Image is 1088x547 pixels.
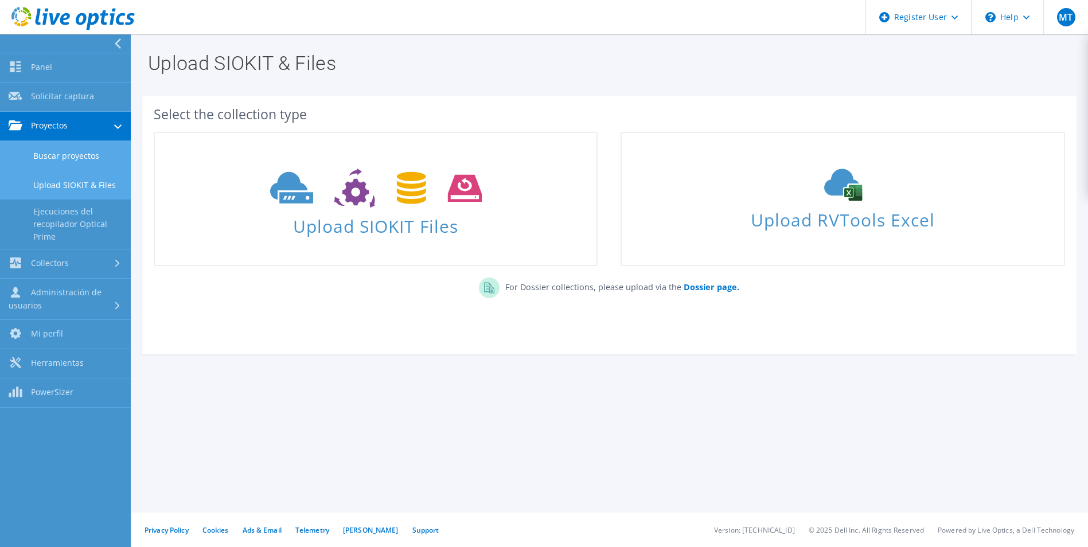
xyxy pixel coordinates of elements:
b: Dossier page. [684,282,739,292]
a: Privacy Policy [145,525,189,535]
a: Upload RVTools Excel [621,132,1064,266]
li: © 2025 Dell Inc. All Rights Reserved [809,525,924,535]
div: Select the collection type [154,108,1065,120]
h1: Upload SIOKIT & Files [148,53,1065,73]
span: Upload SIOKIT Files [155,210,596,235]
a: Upload SIOKIT Files [154,132,598,266]
a: Ads & Email [243,525,282,535]
li: Powered by Live Optics, a Dell Technology [938,525,1074,535]
a: [PERSON_NAME] [343,525,399,535]
span: Upload RVTools Excel [622,205,1063,229]
a: Support [412,525,439,535]
li: Version: [TECHNICAL_ID] [714,525,795,535]
a: Dossier page. [681,282,739,292]
a: Telemetry [295,525,329,535]
svg: \n [985,12,996,22]
span: MT [1057,8,1075,26]
a: Cookies [202,525,229,535]
p: For Dossier collections, please upload via the [500,278,739,294]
